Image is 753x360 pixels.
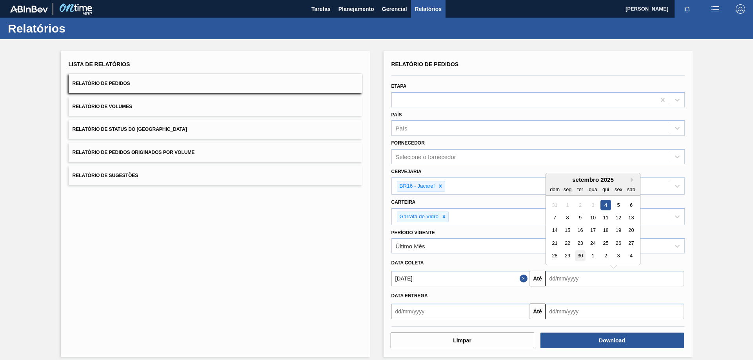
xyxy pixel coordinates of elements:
[548,199,637,262] div: month 2025-09
[396,125,407,132] div: País
[626,212,636,223] div: Choose sábado, 13 de setembro de 2025
[546,271,684,286] input: dd/mm/yyyy
[549,212,560,223] div: Choose domingo, 7 de setembro de 2025
[549,238,560,248] div: Choose domingo, 21 de setembro de 2025
[549,251,560,261] div: Choose domingo, 28 de setembro de 2025
[587,184,598,195] div: qua
[600,238,611,248] div: Choose quinta-feira, 25 de setembro de 2025
[562,238,573,248] div: Choose segunda-feira, 22 de setembro de 2025
[562,251,573,261] div: Choose segunda-feira, 29 de setembro de 2025
[626,225,636,236] div: Choose sábado, 20 de setembro de 2025
[391,333,534,348] button: Limpar
[73,127,187,132] span: Relatório de Status do [GEOGRAPHIC_DATA]
[69,97,362,116] button: Relatório de Volumes
[587,212,598,223] div: Choose quarta-feira, 10 de setembro de 2025
[613,225,624,236] div: Choose sexta-feira, 19 de setembro de 2025
[626,238,636,248] div: Choose sábado, 27 de setembro de 2025
[391,199,416,205] label: Carteira
[562,200,573,210] div: Not available segunda-feira, 1 de setembro de 2025
[397,181,436,191] div: BR16 - Jacareí
[530,304,546,319] button: Até
[69,120,362,139] button: Relatório de Status do [GEOGRAPHIC_DATA]
[562,225,573,236] div: Choose segunda-feira, 15 de setembro de 2025
[530,271,546,286] button: Até
[575,238,585,248] div: Choose terça-feira, 23 de setembro de 2025
[73,81,130,86] span: Relatório de Pedidos
[391,304,530,319] input: dd/mm/yyyy
[562,184,573,195] div: seg
[600,212,611,223] div: Choose quinta-feira, 11 de setembro de 2025
[396,154,456,160] div: Selecione o fornecedor
[540,333,684,348] button: Download
[69,143,362,162] button: Relatório de Pedidos Originados por Volume
[391,169,422,174] label: Cervejaria
[69,74,362,93] button: Relatório de Pedidos
[711,4,720,14] img: userActions
[391,230,435,235] label: Período Vigente
[575,212,585,223] div: Choose terça-feira, 9 de setembro de 2025
[575,225,585,236] div: Choose terça-feira, 16 de setembro de 2025
[575,184,585,195] div: ter
[631,177,636,183] button: Next Month
[600,200,611,210] div: Choose quinta-feira, 4 de setembro de 2025
[311,4,331,14] span: Tarefas
[10,5,48,13] img: TNhmsLtSVTkK8tSr43FrP2fwEKptu5GPRR3wAAAABJRU5ErkJggg==
[8,24,147,33] h1: Relatórios
[73,150,195,155] span: Relatório de Pedidos Originados por Volume
[613,184,624,195] div: sex
[546,176,640,183] div: setembro 2025
[562,212,573,223] div: Choose segunda-feira, 8 de setembro de 2025
[391,61,459,67] span: Relatório de Pedidos
[587,251,598,261] div: Choose quarta-feira, 1 de outubro de 2025
[391,83,407,89] label: Etapa
[613,200,624,210] div: Choose sexta-feira, 5 de setembro de 2025
[391,260,424,266] span: Data coleta
[397,212,440,222] div: Garrafa de Vidro
[69,61,130,67] span: Lista de Relatórios
[600,184,611,195] div: qui
[626,200,636,210] div: Choose sábado, 6 de setembro de 2025
[338,4,374,14] span: Planejamento
[575,200,585,210] div: Not available terça-feira, 2 de setembro de 2025
[613,238,624,248] div: Choose sexta-feira, 26 de setembro de 2025
[587,225,598,236] div: Choose quarta-feira, 17 de setembro de 2025
[73,173,138,178] span: Relatório de Sugestões
[613,212,624,223] div: Choose sexta-feira, 12 de setembro de 2025
[600,225,611,236] div: Choose quinta-feira, 18 de setembro de 2025
[626,184,636,195] div: sab
[73,104,132,109] span: Relatório de Volumes
[626,251,636,261] div: Choose sábado, 4 de outubro de 2025
[613,251,624,261] div: Choose sexta-feira, 3 de outubro de 2025
[600,251,611,261] div: Choose quinta-feira, 2 de outubro de 2025
[391,112,402,118] label: País
[382,4,407,14] span: Gerencial
[546,304,684,319] input: dd/mm/yyyy
[391,271,530,286] input: dd/mm/yyyy
[736,4,745,14] img: Logout
[549,225,560,236] div: Choose domingo, 14 de setembro de 2025
[69,166,362,185] button: Relatório de Sugestões
[587,200,598,210] div: Not available quarta-feira, 3 de setembro de 2025
[549,184,560,195] div: dom
[391,293,428,298] span: Data entrega
[520,271,530,286] button: Close
[549,200,560,210] div: Not available domingo, 31 de agosto de 2025
[391,140,425,146] label: Fornecedor
[575,251,585,261] div: Choose terça-feira, 30 de setembro de 2025
[675,4,700,14] button: Notificações
[415,4,442,14] span: Relatórios
[396,243,425,250] div: Último Mês
[587,238,598,248] div: Choose quarta-feira, 24 de setembro de 2025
